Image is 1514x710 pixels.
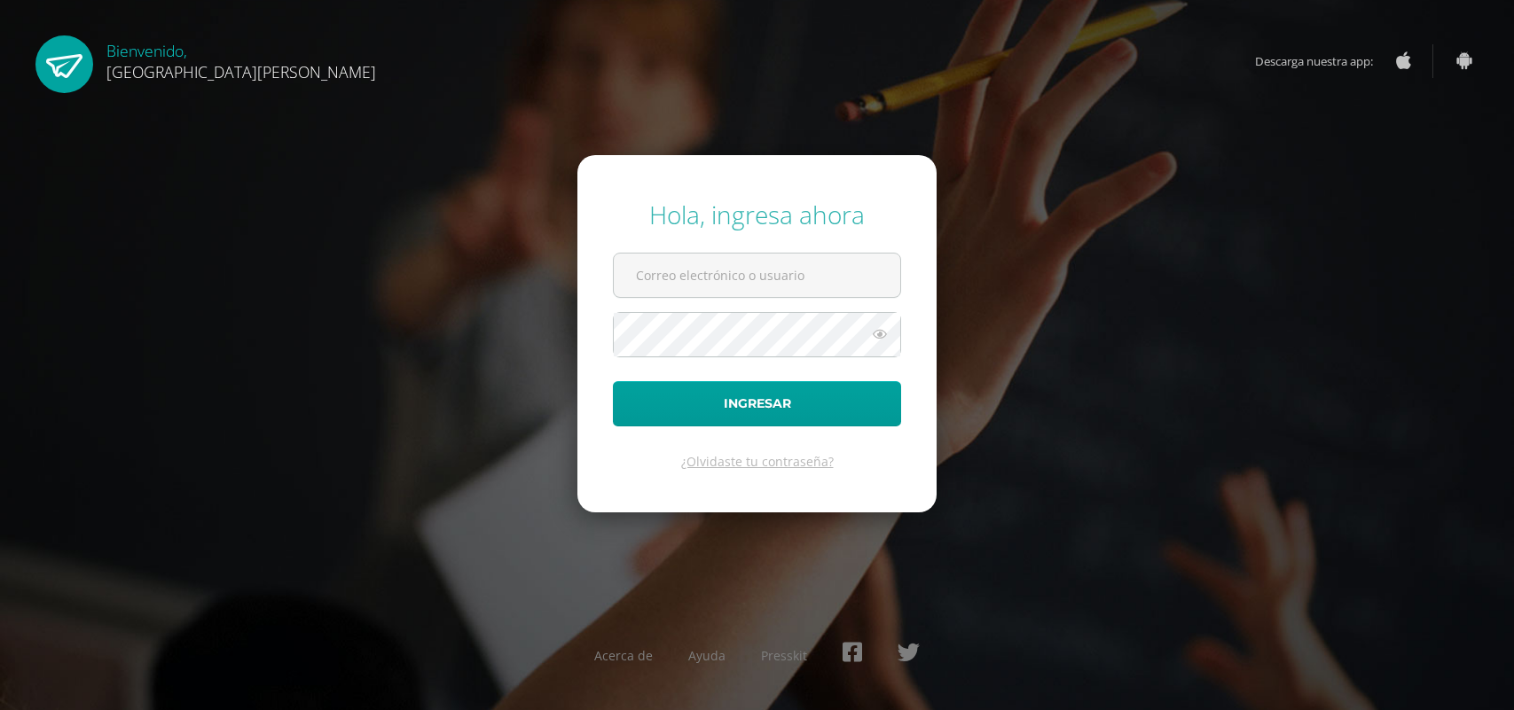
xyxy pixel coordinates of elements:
a: Ayuda [688,647,726,664]
a: Presskit [761,647,807,664]
span: [GEOGRAPHIC_DATA][PERSON_NAME] [106,61,376,82]
span: Descarga nuestra app: [1255,44,1391,78]
input: Correo electrónico o usuario [614,254,900,297]
a: Acerca de [594,647,653,664]
div: Hola, ingresa ahora [613,198,901,231]
button: Ingresar [613,381,901,426]
div: Bienvenido, [106,35,376,82]
a: ¿Olvidaste tu contraseña? [681,453,834,470]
